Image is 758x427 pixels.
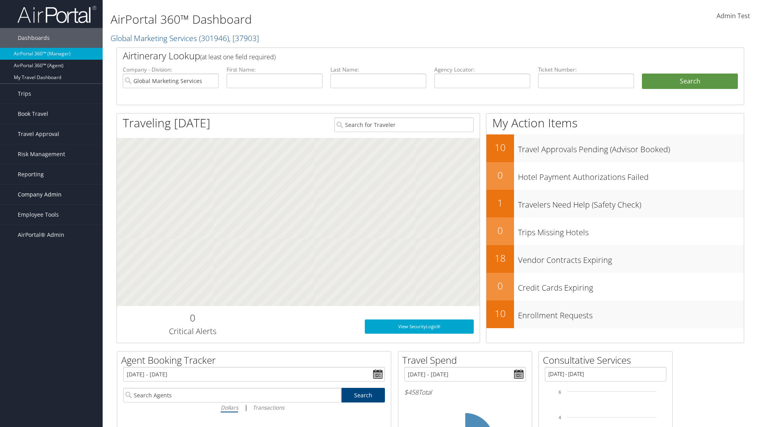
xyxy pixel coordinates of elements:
i: Transactions [253,404,284,411]
a: View SecurityLogic® [365,319,474,334]
h3: Travelers Need Help (Safety Check) [518,195,744,210]
img: airportal-logo.png [17,5,96,24]
span: (at least one field required) [200,53,276,61]
span: ( 301946 ) [199,33,229,43]
button: Search [642,74,738,89]
a: 18Vendor Contracts Expiring [486,245,744,273]
span: $458 [404,388,418,397]
span: Reporting [18,164,44,184]
h2: Agent Booking Tracker [121,353,391,367]
i: Dollars [221,404,238,411]
h2: Consultative Services [543,353,672,367]
tspan: 4 [559,415,561,420]
h6: Total [404,388,526,397]
a: 0Hotel Payment Authorizations Failed [486,162,744,190]
h3: Trips Missing Hotels [518,223,744,238]
h2: 0 [486,168,514,182]
h3: Critical Alerts [123,326,262,337]
h2: Travel Spend [402,353,532,367]
h3: Credit Cards Expiring [518,278,744,293]
label: First Name: [227,66,323,74]
span: Risk Management [18,144,65,164]
a: Global Marketing Services [111,33,259,43]
h3: Travel Approvals Pending (Advisor Booked) [518,140,744,155]
h2: Airtinerary Lookup [123,49,686,62]
h2: 1 [486,196,514,210]
h1: Traveling [DATE] [123,115,210,131]
h1: My Action Items [486,115,744,131]
label: Ticket Number: [538,66,634,74]
a: 10Enrollment Requests [486,300,744,328]
h2: 10 [486,141,514,154]
input: Search for Traveler [334,117,474,132]
h2: 18 [486,251,514,265]
h3: Enrollment Requests [518,306,744,321]
a: Admin Test [717,4,750,28]
h2: 0 [123,311,262,325]
label: Last Name: [330,66,426,74]
span: Book Travel [18,104,48,124]
input: Search Agents [123,388,341,402]
span: Admin Test [717,11,750,20]
div: | [123,402,385,412]
span: Trips [18,84,31,104]
h2: 10 [486,307,514,320]
span: AirPortal® Admin [18,225,64,245]
tspan: 6 [559,390,561,395]
a: 0Trips Missing Hotels [486,217,744,245]
a: 0Credit Cards Expiring [486,273,744,300]
h1: AirPortal 360™ Dashboard [111,11,537,28]
h3: Vendor Contracts Expiring [518,251,744,266]
span: , [ 37903 ] [229,33,259,43]
h2: 0 [486,279,514,293]
span: Company Admin [18,185,62,204]
span: Travel Approval [18,124,59,144]
label: Agency Locator: [434,66,530,74]
label: Company - Division: [123,66,219,74]
span: Employee Tools [18,205,59,225]
h2: 0 [486,224,514,237]
h3: Hotel Payment Authorizations Failed [518,168,744,183]
a: 1Travelers Need Help (Safety Check) [486,190,744,217]
a: Search [341,388,385,402]
span: Dashboards [18,28,50,48]
a: 10Travel Approvals Pending (Advisor Booked) [486,134,744,162]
